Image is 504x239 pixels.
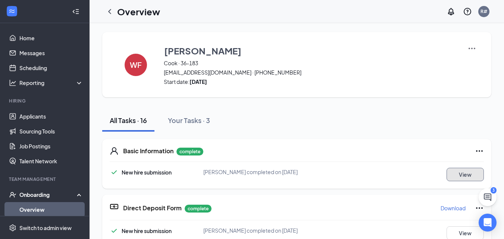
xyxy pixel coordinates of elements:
[117,5,160,18] h1: Overview
[176,148,203,155] p: complete
[491,187,497,194] div: 3
[164,44,458,57] button: [PERSON_NAME]
[190,78,207,85] strong: [DATE]
[19,139,83,154] a: Job Postings
[164,69,458,76] span: [EMAIL_ADDRESS][DOMAIN_NAME] · [PHONE_NUMBER]
[440,202,466,214] button: Download
[9,79,16,87] svg: Analysis
[475,147,484,155] svg: Ellipses
[123,147,173,155] h5: Basic Information
[19,79,84,87] div: Reporting
[110,226,119,235] svg: Checkmark
[19,191,77,198] div: Onboarding
[19,109,83,124] a: Applicants
[441,204,466,212] p: Download
[164,59,458,67] span: Cook · 36-183
[467,44,476,53] img: More Actions
[203,169,298,175] span: [PERSON_NAME] completed on [DATE]
[447,7,456,16] svg: Notifications
[19,45,83,60] a: Messages
[8,7,16,15] svg: WorkstreamLogo
[19,224,72,232] div: Switch to admin view
[110,168,119,177] svg: Checkmark
[447,168,484,181] button: View
[164,78,458,85] span: Start date:
[483,193,492,202] svg: ChatActive
[19,202,83,217] a: Overview
[9,224,16,232] svg: Settings
[117,44,154,85] button: WF
[463,7,472,16] svg: QuestionInfo
[9,176,82,182] div: Team Management
[164,44,241,57] h3: [PERSON_NAME]
[105,7,114,16] svg: ChevronLeft
[110,202,119,211] svg: DirectDepositIcon
[203,227,298,234] span: [PERSON_NAME] completed on [DATE]
[122,169,172,176] span: New hire submission
[475,204,484,213] svg: Ellipses
[185,205,212,213] p: complete
[72,8,79,15] svg: Collapse
[123,204,182,212] h5: Direct Deposit Form
[9,98,82,104] div: Hiring
[122,227,172,234] span: New hire submission
[19,124,83,139] a: Sourcing Tools
[110,116,147,125] div: All Tasks · 16
[479,214,497,232] div: Open Intercom Messenger
[479,188,497,206] button: ChatActive
[480,8,487,15] div: R#
[168,116,210,125] div: Your Tasks · 3
[9,191,16,198] svg: UserCheck
[110,147,119,155] svg: User
[19,60,83,75] a: Scheduling
[19,154,83,169] a: Talent Network
[130,62,142,67] h4: WF
[19,31,83,45] a: Home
